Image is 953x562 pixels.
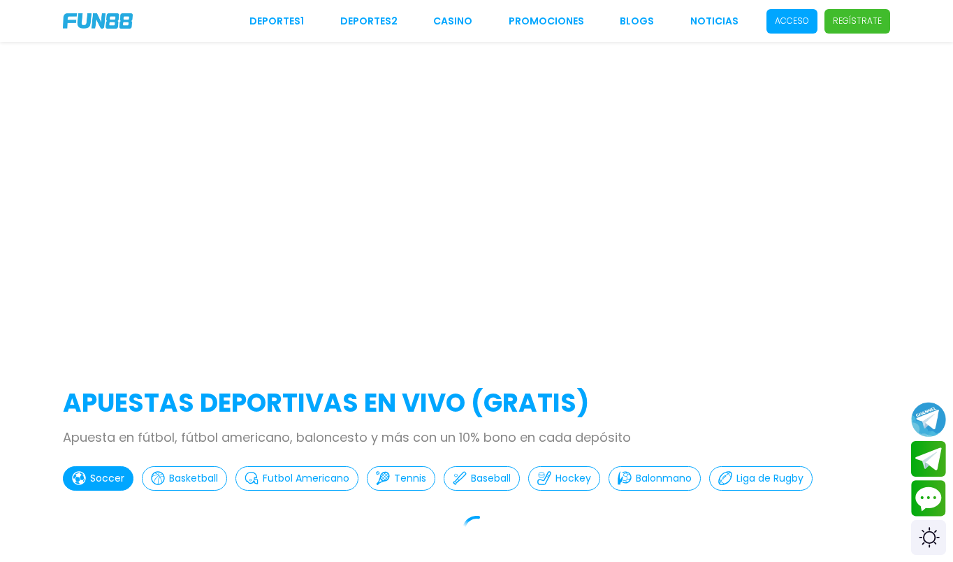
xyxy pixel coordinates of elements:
p: Soccer [90,471,124,486]
p: Baseball [471,471,511,486]
a: Promociones [509,14,584,29]
button: Join telegram channel [911,401,946,438]
button: Tennis [367,466,435,491]
p: Tennis [394,471,426,486]
p: Basketball [169,471,218,486]
img: Company Logo [63,13,133,29]
button: Futbol Americano [235,466,358,491]
button: Hockey [528,466,600,491]
button: Balonmano [609,466,701,491]
a: Deportes1 [249,14,304,29]
button: Soccer [63,466,133,491]
button: Baseball [444,466,520,491]
p: Regístrate [833,15,882,27]
button: Contact customer service [911,480,946,517]
h2: APUESTAS DEPORTIVAS EN VIVO (gratis) [63,384,890,422]
div: Switch theme [911,520,946,555]
p: Acceso [775,15,809,27]
a: NOTICIAS [690,14,739,29]
p: Liga de Rugby [736,471,803,486]
p: Futbol Americano [263,471,349,486]
p: Apuesta en fútbol, fútbol americano, baloncesto y más con un 10% bono en cada depósito [63,428,890,447]
a: Deportes2 [340,14,398,29]
button: Liga de Rugby [709,466,813,491]
button: Join telegram [911,441,946,477]
p: Balonmano [636,471,692,486]
p: Hockey [555,471,591,486]
a: BLOGS [620,14,654,29]
a: CASINO [433,14,472,29]
button: Basketball [142,466,227,491]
